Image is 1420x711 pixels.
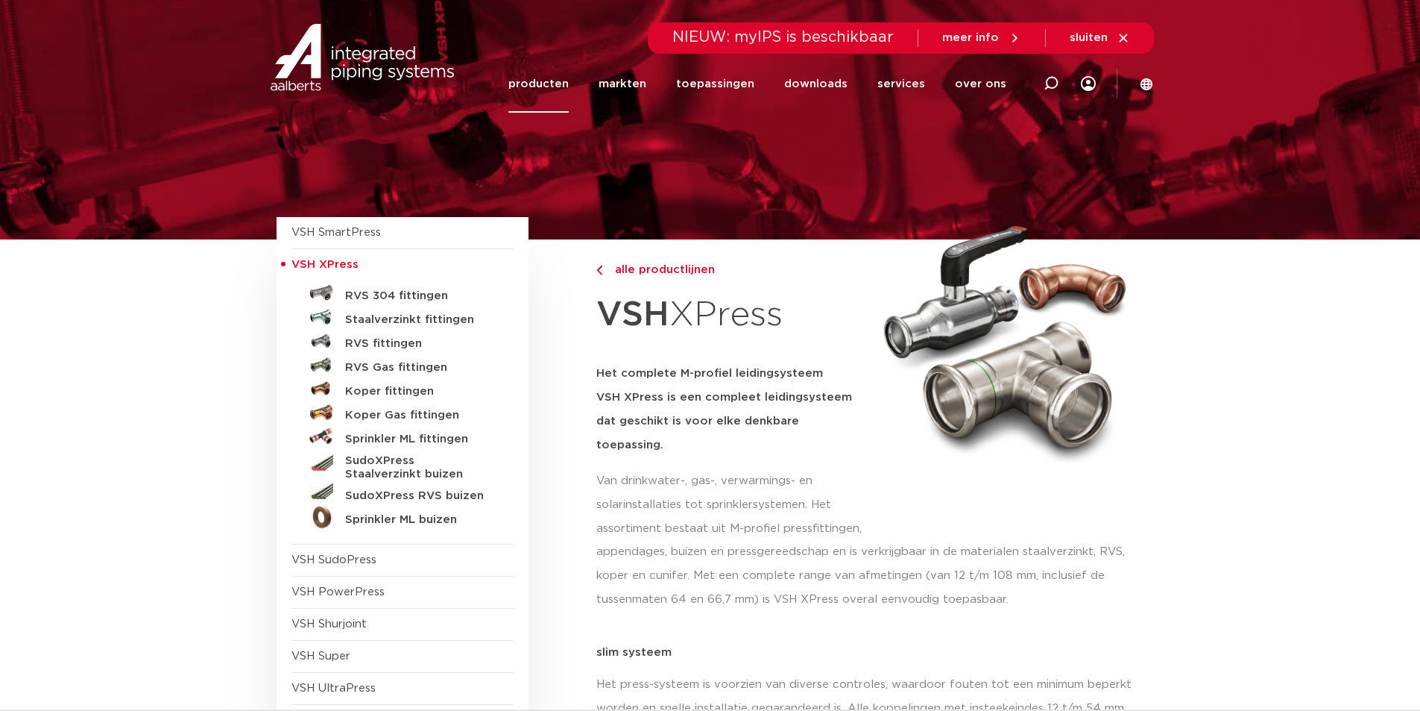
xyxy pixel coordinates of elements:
a: services [877,55,925,113]
a: producten [508,55,569,113]
a: markten [599,55,646,113]
p: Van drinkwater-, gas-, verwarmings- en solarinstallaties tot sprinklersystemen. Het assortiment b... [596,469,866,541]
p: slim systeem [596,647,1144,658]
h5: RVS 304 fittingen [345,289,493,303]
a: SudoXPress Staalverzinkt buizen [291,448,514,481]
p: appendages, buizen en pressgereedschap en is verkrijgbaar in de materialen staalverzinkt, RVS, ko... [596,540,1144,612]
a: Koper Gas fittingen [291,401,514,425]
h5: RVS Gas fittingen [345,361,493,375]
a: meer info [942,31,1021,45]
h1: XPress [596,286,866,344]
a: alle productlijnen [596,261,866,279]
a: Sprinkler ML fittingen [291,425,514,448]
a: RVS Gas fittingen [291,353,514,377]
h5: SudoXPress RVS buizen [345,489,493,503]
a: downloads [784,55,848,113]
h5: Sprinkler ML fittingen [345,433,493,446]
strong: VSH [596,298,669,332]
a: VSH SudoPress [291,554,376,566]
h5: RVS fittingen [345,337,493,351]
span: alle productlijnen [606,264,715,275]
span: VSH XPress [291,259,359,270]
a: sluiten [1070,31,1130,45]
a: VSH SmartPress [291,227,381,238]
h5: Het complete M-profiel leidingsysteem VSH XPress is een compleet leidingsysteem dat geschikt is v... [596,362,866,457]
a: Sprinkler ML buizen [291,505,514,529]
span: sluiten [1070,32,1108,43]
nav: Menu [508,55,1006,113]
a: RVS 304 fittingen [291,281,514,305]
a: over ons [955,55,1006,113]
span: meer info [942,32,999,43]
h5: Sprinkler ML buizen [345,513,493,527]
h5: Koper fittingen [345,385,493,398]
a: VSH Super [291,651,350,662]
a: RVS fittingen [291,329,514,353]
span: NIEUW: myIPS is beschikbaar [672,30,894,45]
a: VSH PowerPress [291,586,385,598]
h5: SudoXPress Staalverzinkt buizen [345,454,493,481]
a: Koper fittingen [291,377,514,401]
a: VSH Shurjoint [291,618,367,630]
h5: Staalverzinkt fittingen [345,313,493,327]
a: VSH UltraPress [291,683,376,694]
a: SudoXPress RVS buizen [291,481,514,505]
a: toepassingen [676,55,754,113]
img: chevron-right.svg [596,266,602,275]
a: Staalverzinkt fittingen [291,305,514,329]
h5: Koper Gas fittingen [345,409,493,422]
